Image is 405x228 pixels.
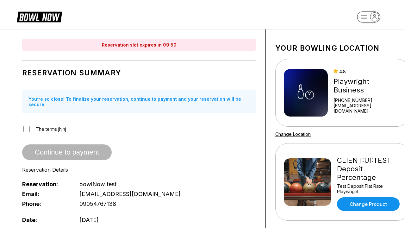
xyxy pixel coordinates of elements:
[22,181,69,187] span: Reservation:
[275,131,311,137] a: Change Location
[337,156,401,182] div: CLIENT:UI:TEST Deposit Percentage
[22,200,69,207] span: Phone:
[22,68,256,77] h1: Reservation Summary
[22,39,256,51] div: Reservation slot expires in 09:59
[22,90,256,113] div: You’re so close! To finalize your reservation, continue to payment and your reservation will be s...
[333,98,401,103] div: [PHONE_NUMBER]
[22,217,69,223] span: Date:
[22,191,69,197] span: Email:
[337,197,400,211] a: Change Product
[79,200,116,207] span: 09054767138
[22,167,256,173] div: Reservation Details
[333,69,401,74] div: 4.8
[284,158,331,206] img: CLIENT:UI:TEST Deposit Percentage
[79,191,181,197] span: [EMAIL_ADDRESS][DOMAIN_NAME]
[79,217,99,223] span: [DATE]
[79,181,116,187] span: bowlNow test
[337,183,401,194] div: Test Deposit Flat Rate Playwright
[36,126,66,132] span: The terms jhjhj
[333,77,401,94] div: Playwright Business
[284,69,328,117] img: Playwright Business
[333,103,401,114] a: [EMAIL_ADDRESS][DOMAIN_NAME]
